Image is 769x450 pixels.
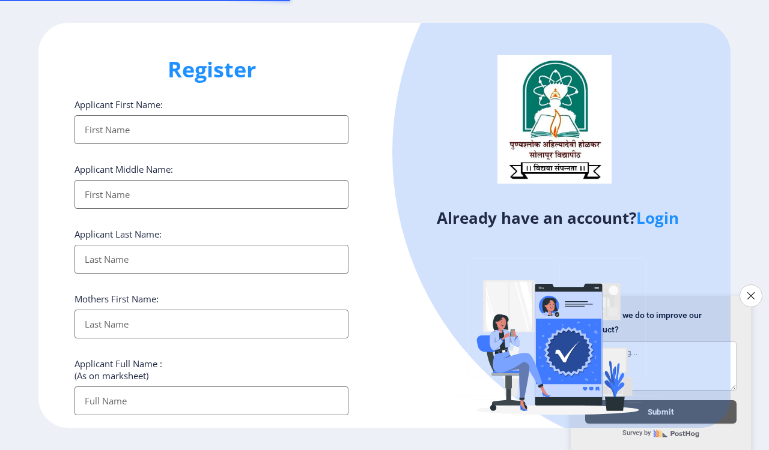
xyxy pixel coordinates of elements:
[74,386,348,415] input: Full Name
[74,228,162,240] label: Applicant Last Name:
[74,98,163,110] label: Applicant First Name:
[452,235,663,445] img: Verified-rafiki.svg
[74,310,348,338] input: Last Name
[74,358,162,382] label: Applicant Full Name : (As on marksheet)
[74,293,159,305] label: Mothers First Name:
[74,180,348,209] input: First Name
[74,163,173,175] label: Applicant Middle Name:
[497,55,612,184] img: logo
[636,207,679,229] a: Login
[394,208,722,227] h4: Already have an account?
[74,55,348,84] h1: Register
[74,245,348,274] input: Last Name
[74,115,348,144] input: First Name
